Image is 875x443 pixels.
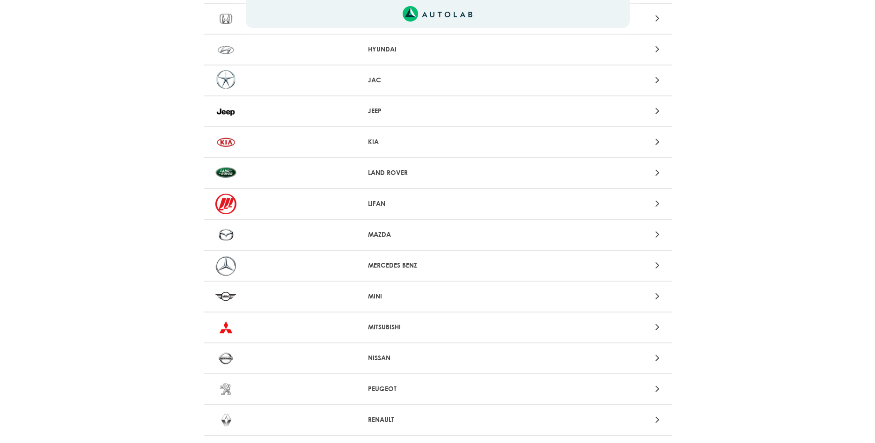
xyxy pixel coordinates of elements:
img: HYUNDAI [215,39,236,60]
img: LAND ROVER [215,163,236,183]
img: RENAULT [215,410,236,430]
img: MERCEDES BENZ [215,255,236,276]
img: KIA [215,132,236,153]
img: JEEP [215,101,236,122]
a: Link al sitio de autolab [403,9,472,18]
img: MITSUBISHI [215,317,236,338]
p: MINI [368,291,507,301]
p: LIFAN [368,199,507,209]
p: JAC [368,75,507,85]
img: MINI [215,286,236,307]
p: KIA [368,137,507,147]
p: MAZDA [368,230,507,240]
img: JAC [215,70,236,91]
p: HYUNDAI [368,44,507,54]
p: NISSAN [368,353,507,363]
p: MERCEDES BENZ [368,261,507,270]
img: HONDA [215,8,236,29]
p: MITSUBISHI [368,322,507,332]
p: JEEP [368,106,507,116]
img: MAZDA [215,225,236,245]
p: LAND ROVER [368,168,507,178]
img: PEUGEOT [215,379,236,399]
p: PEUGEOT [368,384,507,394]
p: RENAULT [368,415,507,425]
img: LIFAN [215,194,236,214]
img: NISSAN [215,348,236,369]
